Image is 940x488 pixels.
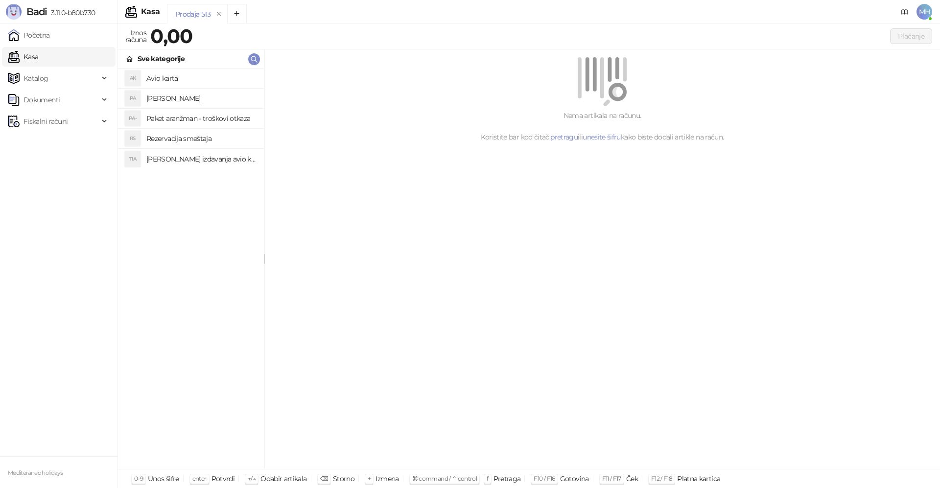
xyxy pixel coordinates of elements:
span: F11 / F17 [602,475,621,482]
div: PA- [125,111,141,126]
span: F10 / F16 [534,475,555,482]
div: Gotovina [560,472,589,485]
a: Početna [8,25,50,45]
span: 0-9 [134,475,143,482]
div: Platna kartica [677,472,720,485]
div: Pretraga [493,472,521,485]
span: f [487,475,488,482]
div: TIA [125,151,141,167]
div: Odabir artikala [260,472,306,485]
div: Izmena [376,472,399,485]
span: ↑/↓ [248,475,256,482]
button: Add tab [227,4,247,23]
button: Plaćanje [890,28,932,44]
div: Storno [333,472,354,485]
span: Badi [26,6,47,18]
span: F12 / F18 [651,475,672,482]
div: AK [125,70,141,86]
span: Fiskalni računi [23,112,68,131]
div: Prodaja 513 [175,9,211,20]
button: remove [212,10,225,18]
span: + [368,475,371,482]
a: unesite šifru [583,133,621,141]
div: Kasa [141,8,160,16]
h4: Paket aranžman - troškovi otkaza [146,111,256,126]
h4: Rezervacija smeštaja [146,131,256,146]
span: ⌫ [320,475,328,482]
span: 3.11.0-b80b730 [47,8,95,17]
h4: Avio karta [146,70,256,86]
div: PA [125,91,141,106]
span: enter [192,475,207,482]
div: Ček [626,472,638,485]
span: ⌘ command / ⌃ control [412,475,477,482]
a: Kasa [8,47,38,67]
strong: 0,00 [150,24,192,48]
div: Nema artikala na računu. Koristite bar kod čitač, ili kako biste dodali artikle na račun. [276,110,928,142]
a: Dokumentacija [897,4,913,20]
small: Mediteraneo holidays [8,469,63,476]
span: Dokumenti [23,90,60,110]
div: Iznos računa [123,26,148,46]
span: MH [916,4,932,20]
div: grid [118,69,264,469]
div: Sve kategorije [138,53,185,64]
span: Katalog [23,69,48,88]
h4: [PERSON_NAME] izdavanja avio karta [146,151,256,167]
div: Potvrdi [211,472,235,485]
h4: [PERSON_NAME] [146,91,256,106]
div: Unos šifre [148,472,179,485]
div: RS [125,131,141,146]
a: pretragu [550,133,578,141]
img: Logo [6,4,22,20]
